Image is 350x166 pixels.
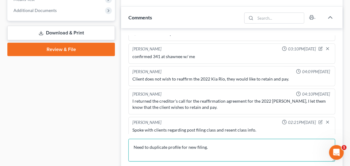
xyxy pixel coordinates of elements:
span: 1 [342,145,347,150]
a: Download & Print [7,26,115,40]
a: Review & File [7,43,115,56]
input: Search... [255,13,304,23]
div: Client does not wish to reaffirm the 2022 Kia Rio, they would like to retain and pay. [132,76,331,82]
div: Spoke with clients regarding post filing class and resent class info. [132,127,331,133]
div: [PERSON_NAME] [132,120,162,126]
div: [PERSON_NAME] [132,92,162,97]
span: Additional Documents [13,8,57,13]
span: 04:09PM[DATE] [302,69,330,75]
div: [PERSON_NAME] [132,46,162,53]
span: 03:10PM[DATE] [288,46,316,52]
span: Comments [128,14,152,20]
div: [PERSON_NAME] [132,69,162,75]
iframe: Intercom live chat [329,145,344,160]
div: confirmed 341 at shawnee w/ me [132,54,331,60]
span: 04:10PM[DATE] [302,92,330,97]
div: I returned the creditor's call for the reaffirmation agreement for the 2022 [PERSON_NAME], I let ... [132,98,331,111]
span: 02:21PM[DATE] [288,120,316,126]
